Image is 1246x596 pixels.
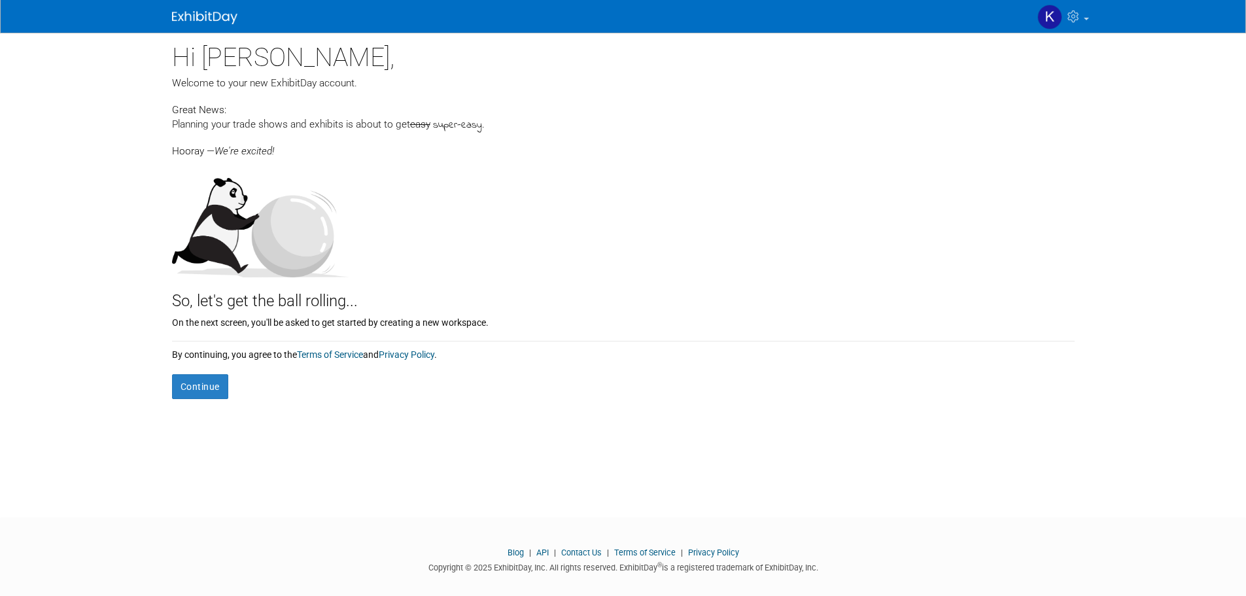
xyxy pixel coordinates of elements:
[172,342,1075,361] div: By continuing, you agree to the and .
[172,102,1075,117] div: Great News:
[297,349,363,360] a: Terms of Service
[508,548,524,557] a: Blog
[172,313,1075,329] div: On the next screen, you'll be asked to get started by creating a new workspace.
[172,11,237,24] img: ExhibitDay
[1037,5,1062,29] img: Katherine Evans-Cahill
[172,33,1075,76] div: Hi [PERSON_NAME],
[172,277,1075,313] div: So, let's get the ball rolling...
[172,133,1075,158] div: Hooray —
[172,76,1075,90] div: Welcome to your new ExhibitDay account.
[215,145,274,157] span: We're excited!
[536,548,549,557] a: API
[410,118,430,130] span: easy
[172,165,349,277] img: Let's get the ball rolling
[526,548,534,557] span: |
[433,118,482,133] span: super-easy
[551,548,559,557] span: |
[678,548,686,557] span: |
[614,548,676,557] a: Terms of Service
[604,548,612,557] span: |
[561,548,602,557] a: Contact Us
[688,548,739,557] a: Privacy Policy
[172,374,228,399] button: Continue
[657,561,662,569] sup: ®
[379,349,434,360] a: Privacy Policy
[172,117,1075,133] div: Planning your trade shows and exhibits is about to get .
